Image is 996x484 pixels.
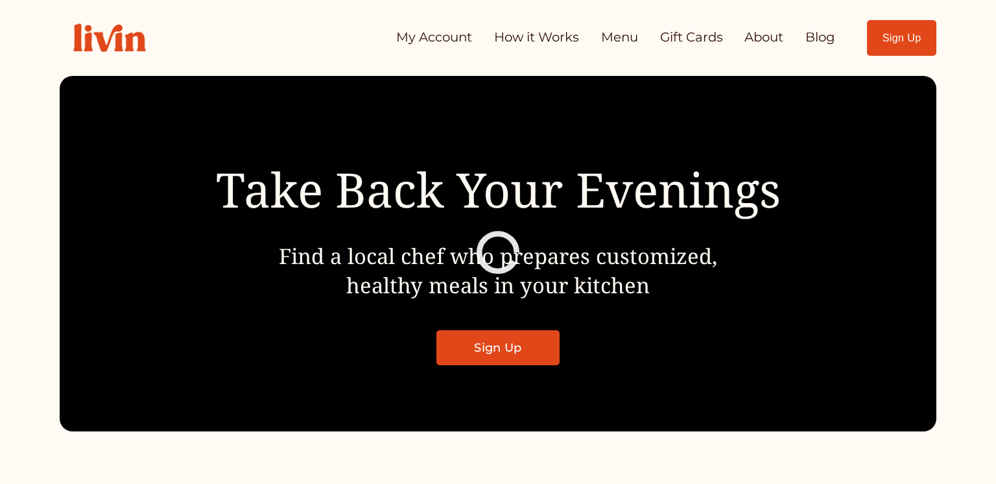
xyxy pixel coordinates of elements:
a: Menu [601,25,638,51]
span: Find a local chef who prepares customized, healthy meals in your kitchen [279,241,717,299]
a: Sign Up [436,330,560,365]
a: About [744,25,783,51]
a: My Account [396,25,472,51]
a: Blog [805,25,835,51]
a: Gift Cards [660,25,723,51]
a: How it Works [494,25,579,51]
span: Take Back Your Evenings [216,157,781,221]
a: Sign Up [867,20,936,56]
img: Livin [60,10,160,66]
